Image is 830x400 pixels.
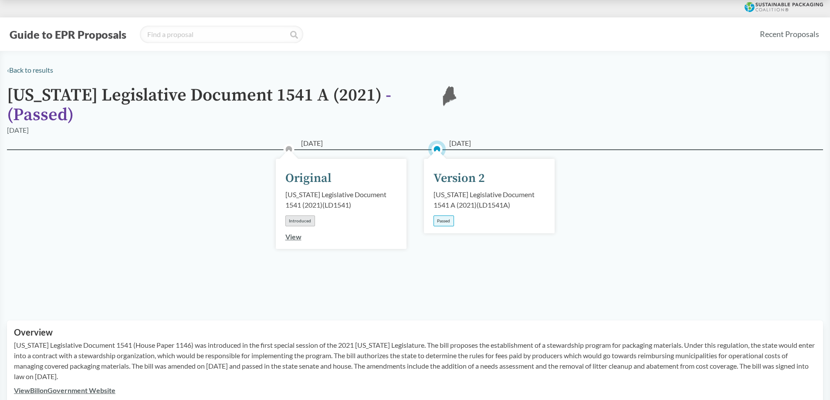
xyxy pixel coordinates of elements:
[756,24,823,44] a: Recent Proposals
[7,84,391,126] span: - ( Passed )
[7,27,129,41] button: Guide to EPR Proposals
[140,26,303,43] input: Find a proposal
[434,189,545,210] div: [US_STATE] Legislative Document 1541 A (2021) ( LD1541A )
[285,232,302,241] a: View
[14,340,816,382] p: [US_STATE] Legislative Document 1541 (House Paper 1146) was introduced in the first special sessi...
[14,327,816,337] h2: Overview
[434,215,454,226] div: Passed
[285,169,332,188] div: Original
[301,138,323,148] span: [DATE]
[7,86,425,125] h1: [US_STATE] Legislative Document 1541 A (2021)
[449,138,471,148] span: [DATE]
[7,125,29,135] div: [DATE]
[7,66,53,74] a: ‹Back to results
[434,169,485,188] div: Version 2
[14,386,115,394] a: ViewBillonGovernment Website
[285,215,315,226] div: Introduced
[285,189,397,210] div: [US_STATE] Legislative Document 1541 (2021) ( LD1541 )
